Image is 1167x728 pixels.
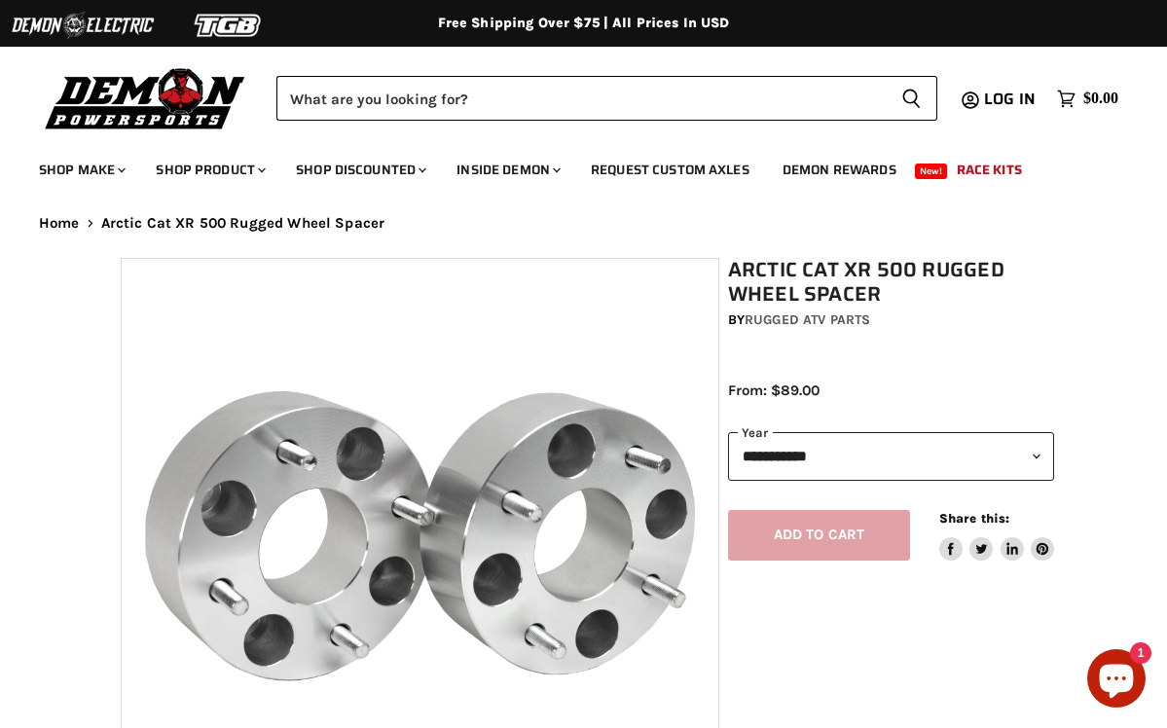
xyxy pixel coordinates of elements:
inbox-online-store-chat: Shopify online store chat [1081,649,1151,712]
span: Arctic Cat XR 500 Rugged Wheel Spacer [101,215,385,232]
span: $0.00 [1083,90,1118,108]
a: Request Custom Axles [576,150,764,190]
a: Demon Rewards [768,150,911,190]
span: From: $89.00 [728,382,820,399]
ul: Main menu [24,142,1113,190]
a: Rugged ATV Parts [745,311,870,328]
select: year [728,432,1055,480]
a: Log in [975,91,1047,108]
img: TGB Logo 2 [156,7,302,44]
div: by [728,309,1055,331]
aside: Share this: [939,510,1055,562]
img: Demon Electric Logo 2 [10,7,156,44]
a: Shop Discounted [281,150,438,190]
span: Share this: [939,511,1009,526]
span: Log in [984,87,1036,111]
a: $0.00 [1047,85,1128,113]
a: Home [39,215,80,232]
form: Product [276,76,937,121]
a: Race Kits [942,150,1037,190]
img: Demon Powersports [39,63,252,132]
span: New! [915,164,948,179]
button: Search [886,76,937,121]
input: Search [276,76,886,121]
a: Shop Product [141,150,277,190]
h1: Arctic Cat XR 500 Rugged Wheel Spacer [728,258,1055,307]
a: Shop Make [24,150,137,190]
a: Inside Demon [442,150,572,190]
